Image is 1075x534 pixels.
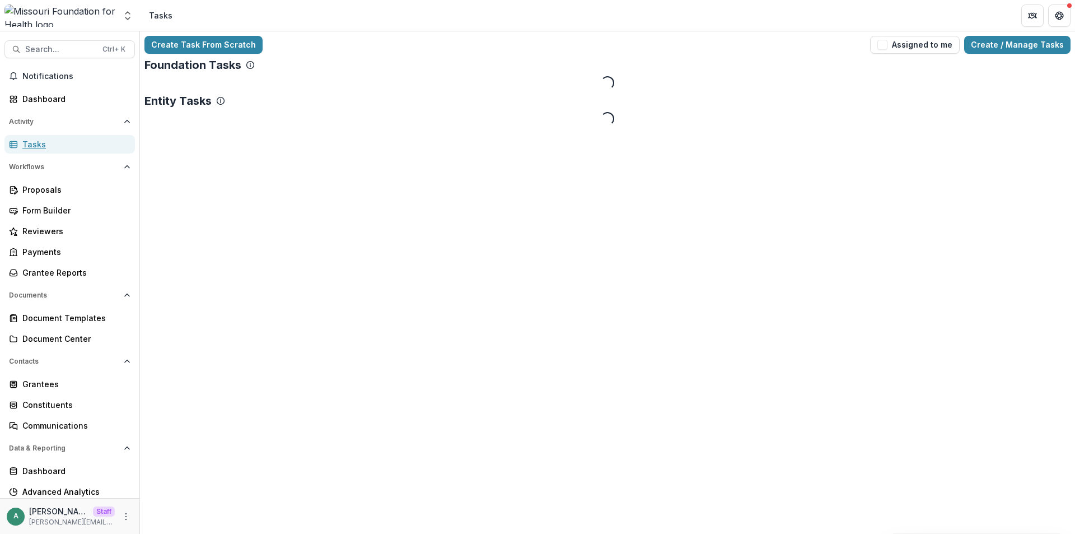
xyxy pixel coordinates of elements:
[4,90,135,108] a: Dashboard
[22,93,126,105] div: Dashboard
[4,396,135,414] a: Constituents
[4,135,135,154] a: Tasks
[4,263,135,282] a: Grantee Reports
[4,201,135,220] a: Form Builder
[4,416,135,435] a: Communications
[22,312,126,324] div: Document Templates
[4,222,135,240] a: Reviewers
[22,333,126,345] div: Document Center
[4,67,135,85] button: Notifications
[22,399,126,411] div: Constituents
[119,510,133,523] button: More
[22,378,126,390] div: Grantees
[144,36,263,54] a: Create Task From Scratch
[9,357,119,365] span: Contacts
[4,180,135,199] a: Proposals
[9,163,119,171] span: Workflows
[22,267,126,278] div: Grantee Reports
[9,118,119,126] span: Activity
[144,58,241,72] p: Foundation Tasks
[4,375,135,393] a: Grantees
[13,513,18,520] div: anveet@trytemelio.com
[4,329,135,348] a: Document Center
[22,420,126,431] div: Communications
[149,10,172,21] div: Tasks
[29,505,88,517] p: [PERSON_NAME][EMAIL_ADDRESS][DOMAIN_NAME]
[9,444,119,452] span: Data & Reporting
[22,184,126,196] div: Proposals
[4,286,135,304] button: Open Documents
[1048,4,1071,27] button: Get Help
[4,243,135,261] a: Payments
[144,94,212,108] p: Entity Tasks
[4,352,135,370] button: Open Contacts
[22,138,126,150] div: Tasks
[4,309,135,327] a: Document Templates
[29,517,115,527] p: [PERSON_NAME][EMAIL_ADDRESS][DOMAIN_NAME]
[22,72,130,81] span: Notifications
[93,507,115,517] p: Staff
[22,225,126,237] div: Reviewers
[1021,4,1044,27] button: Partners
[4,4,115,27] img: Missouri Foundation for Health logo
[22,486,126,498] div: Advanced Analytics
[4,113,135,131] button: Open Activity
[4,439,135,457] button: Open Data & Reporting
[120,4,135,27] button: Open entity switcher
[4,40,135,58] button: Search...
[4,462,135,480] a: Dashboard
[9,291,119,299] span: Documents
[25,45,96,54] span: Search...
[870,36,960,54] button: Assigned to me
[22,205,126,216] div: Form Builder
[144,7,177,24] nav: breadcrumb
[100,43,128,55] div: Ctrl + K
[4,482,135,501] a: Advanced Analytics
[22,465,126,477] div: Dashboard
[4,158,135,176] button: Open Workflows
[964,36,1071,54] a: Create / Manage Tasks
[22,246,126,258] div: Payments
